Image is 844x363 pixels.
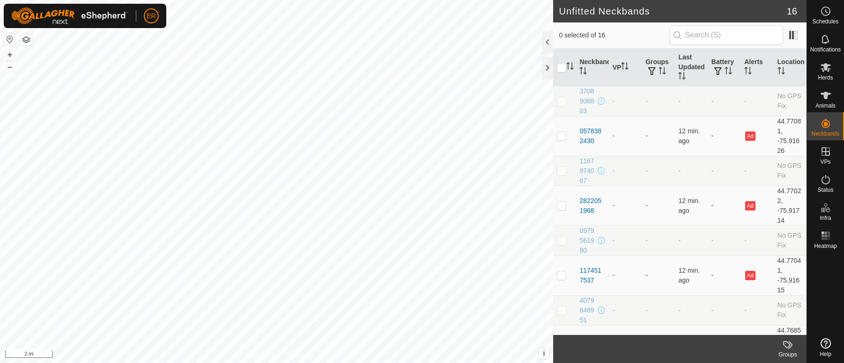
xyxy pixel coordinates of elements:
[740,49,773,87] th: Alerts
[745,131,755,141] button: Ad
[745,271,755,280] button: Ad
[678,127,700,145] span: Sep 5, 2025, 7:05 AM
[740,225,773,255] td: -
[678,197,700,214] span: Sep 5, 2025, 7:05 AM
[609,49,642,87] th: VP
[642,225,674,255] td: -
[579,156,595,186] div: 1167974067
[559,30,669,40] span: 0 selected of 16
[774,116,807,156] td: 44.77081, -75.91626
[613,202,615,209] app-display-virtual-paddock-transition: -
[708,49,740,87] th: Battery
[820,351,831,357] span: Help
[740,156,773,186] td: -
[613,97,615,105] app-display-virtual-paddock-transition: -
[740,86,773,116] td: -
[670,25,783,45] input: Search (S)
[708,86,740,116] td: -
[812,19,838,24] span: Schedules
[579,196,605,216] div: 2822051968
[613,167,615,174] app-display-virtual-paddock-transition: -
[579,296,595,325] div: 4079846951
[774,49,807,87] th: Location
[21,34,32,45] button: Map Layers
[725,68,732,76] p-sorticon: Activate to sort
[774,255,807,295] td: 44.77041, -75.91615
[708,186,740,225] td: -
[777,68,785,76] p-sorticon: Activate to sort
[708,295,740,325] td: -
[708,116,740,156] td: -
[659,68,666,76] p-sorticon: Activate to sort
[818,75,833,80] span: Herds
[613,237,615,244] app-display-virtual-paddock-transition: -
[774,186,807,225] td: 44.77022, -75.91714
[678,167,681,174] span: -
[286,351,313,359] a: Contact Us
[4,34,15,45] button: Reset Map
[678,73,686,81] p-sorticon: Activate to sort
[621,64,629,71] p-sorticon: Activate to sort
[11,7,128,24] img: Gallagher Logo
[814,243,837,249] span: Heatmap
[613,306,615,314] app-display-virtual-paddock-transition: -
[774,295,807,325] td: No GPS Fix
[539,348,549,359] button: i
[579,126,605,146] div: 0578382430
[815,103,836,109] span: Animals
[642,86,674,116] td: -
[678,97,681,105] span: -
[787,4,797,18] span: 16
[774,86,807,116] td: No GPS Fix
[576,49,608,87] th: Neckband
[774,156,807,186] td: No GPS Fix
[642,295,674,325] td: -
[642,156,674,186] td: -
[678,237,681,244] span: -
[579,266,605,285] div: 1174517537
[613,132,615,139] app-display-virtual-paddock-transition: -
[708,225,740,255] td: -
[642,186,674,225] td: -
[579,87,595,116] div: 3708906803
[817,187,833,193] span: Status
[678,267,700,284] span: Sep 5, 2025, 7:05 AM
[774,225,807,255] td: No GPS Fix
[744,68,752,76] p-sorticon: Activate to sort
[642,49,674,87] th: Groups
[769,350,807,359] div: Groups
[566,64,574,71] p-sorticon: Activate to sort
[543,349,545,357] span: i
[4,61,15,73] button: –
[820,215,831,221] span: Infra
[579,226,595,255] div: 0979561980
[240,351,275,359] a: Privacy Policy
[613,271,615,279] app-display-virtual-paddock-transition: -
[740,295,773,325] td: -
[147,11,155,21] span: ER
[642,116,674,156] td: -
[811,131,839,137] span: Neckbands
[674,49,707,87] th: Last Updated
[745,201,755,211] button: Ad
[807,334,844,361] a: Help
[708,156,740,186] td: -
[4,49,15,60] button: +
[579,68,587,76] p-sorticon: Activate to sort
[559,6,786,17] h2: Unfitted Neckbands
[678,306,681,314] span: -
[810,47,841,52] span: Notifications
[820,159,830,165] span: VPs
[642,255,674,295] td: -
[708,255,740,295] td: -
